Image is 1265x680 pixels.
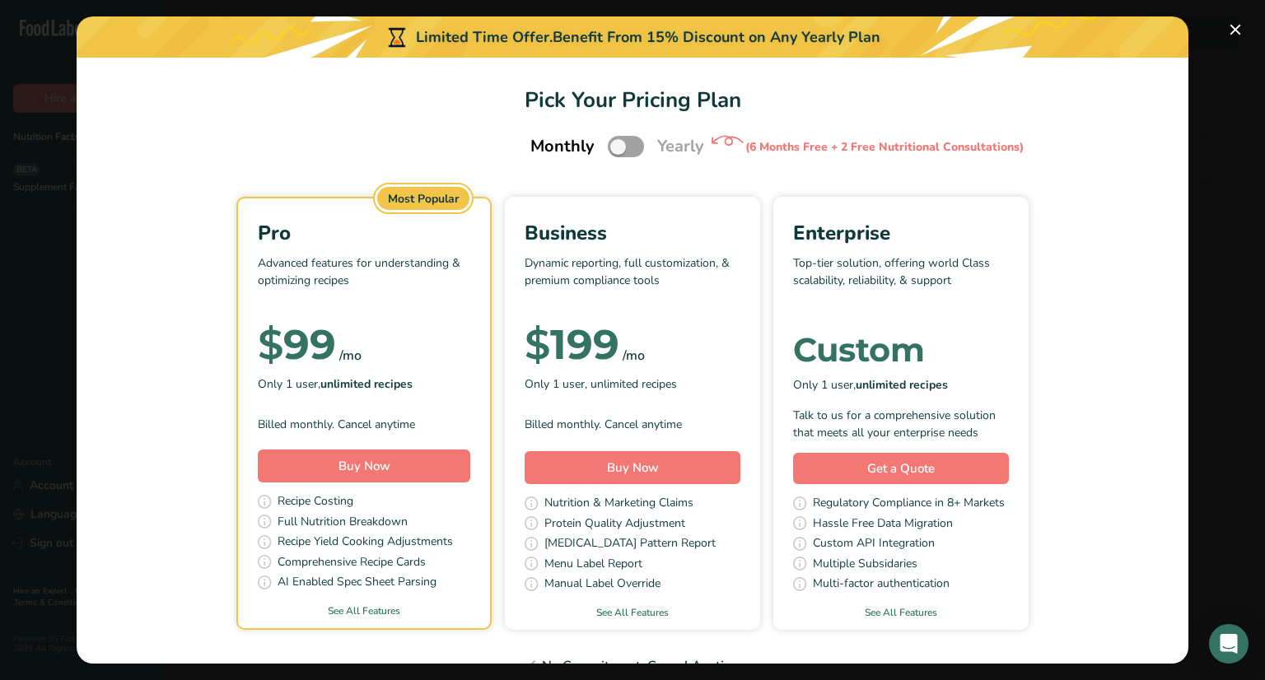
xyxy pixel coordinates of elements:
[793,254,1009,304] p: Top-tier solution, offering world Class scalability, reliability, & support
[544,534,716,555] span: [MEDICAL_DATA] Pattern Report
[1209,624,1249,664] div: Open Intercom Messenger
[544,515,685,535] span: Protein Quality Adjustment
[793,333,1009,366] div: Custom
[813,515,953,535] span: Hassle Free Data Migration
[856,377,948,393] b: unlimited recipes
[96,656,1169,676] div: No Commitment, Cancel Anytime
[553,26,880,49] div: Benefit From 15% Discount on Any Yearly Plan
[867,459,935,478] span: Get a Quote
[525,319,550,370] span: $
[238,603,490,618] a: See All Features
[278,492,353,513] span: Recipe Costing
[505,605,760,620] a: See All Features
[278,573,436,594] span: AI Enabled Spec Sheet Parsing
[338,458,390,474] span: Buy Now
[745,138,1024,156] div: (6 Months Free + 2 Free Nutritional Consultations)
[258,218,470,248] div: Pro
[793,453,1009,485] a: Get a Quote
[544,555,642,575] span: Menu Label Report
[77,16,1188,58] div: Limited Time Offer.
[544,494,693,515] span: Nutrition & Marketing Claims
[377,187,469,210] div: Most Popular
[258,328,336,361] div: 99
[96,84,1169,116] h1: Pick Your Pricing Plan
[278,553,426,574] span: Comprehensive Recipe Cards
[278,513,408,533] span: Full Nutrition Breakdown
[525,254,740,304] p: Dynamic reporting, full customization, & premium compliance tools
[793,218,1009,248] div: Enterprise
[278,533,453,553] span: Recipe Yield Cooking Adjustments
[525,451,740,484] button: Buy Now
[544,575,661,595] span: Manual Label Override
[339,346,362,366] div: /mo
[813,555,917,575] span: Multiple Subsidaries
[773,605,1029,620] a: See All Features
[657,134,704,159] span: Yearly
[793,407,1009,441] div: Talk to us for a comprehensive solution that meets all your enterprise needs
[525,328,619,361] div: 199
[623,346,645,366] div: /mo
[793,376,948,394] span: Only 1 user,
[320,376,413,392] b: unlimited recipes
[525,416,740,433] div: Billed monthly. Cancel anytime
[258,254,470,304] p: Advanced features for understanding & optimizing recipes
[813,494,1005,515] span: Regulatory Compliance in 8+ Markets
[813,534,935,555] span: Custom API Integration
[258,449,470,482] button: Buy Now
[525,218,740,248] div: Business
[525,375,677,393] span: Only 1 user, unlimited recipes
[607,459,659,476] span: Buy Now
[258,375,413,393] span: Only 1 user,
[258,319,283,370] span: $
[258,416,470,433] div: Billed monthly. Cancel anytime
[813,575,950,595] span: Multi-factor authentication
[530,134,595,159] span: Monthly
